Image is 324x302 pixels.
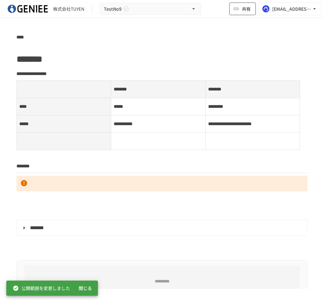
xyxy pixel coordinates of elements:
[13,282,70,294] div: 公開範囲を変更しました
[242,5,251,12] span: 共有
[258,3,321,15] button: [EMAIL_ADDRESS][DOMAIN_NAME]
[8,4,48,14] img: mDIuM0aA4TOBKl0oB3pspz7XUBGXdoniCzRRINgIxkl
[229,3,256,15] button: 共有
[100,3,201,15] button: TestNo9
[75,282,95,294] button: 閉じる
[104,5,122,13] span: TestNo9
[53,6,84,12] div: 株式会社TUYEN
[272,5,311,13] div: [EMAIL_ADDRESS][DOMAIN_NAME]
